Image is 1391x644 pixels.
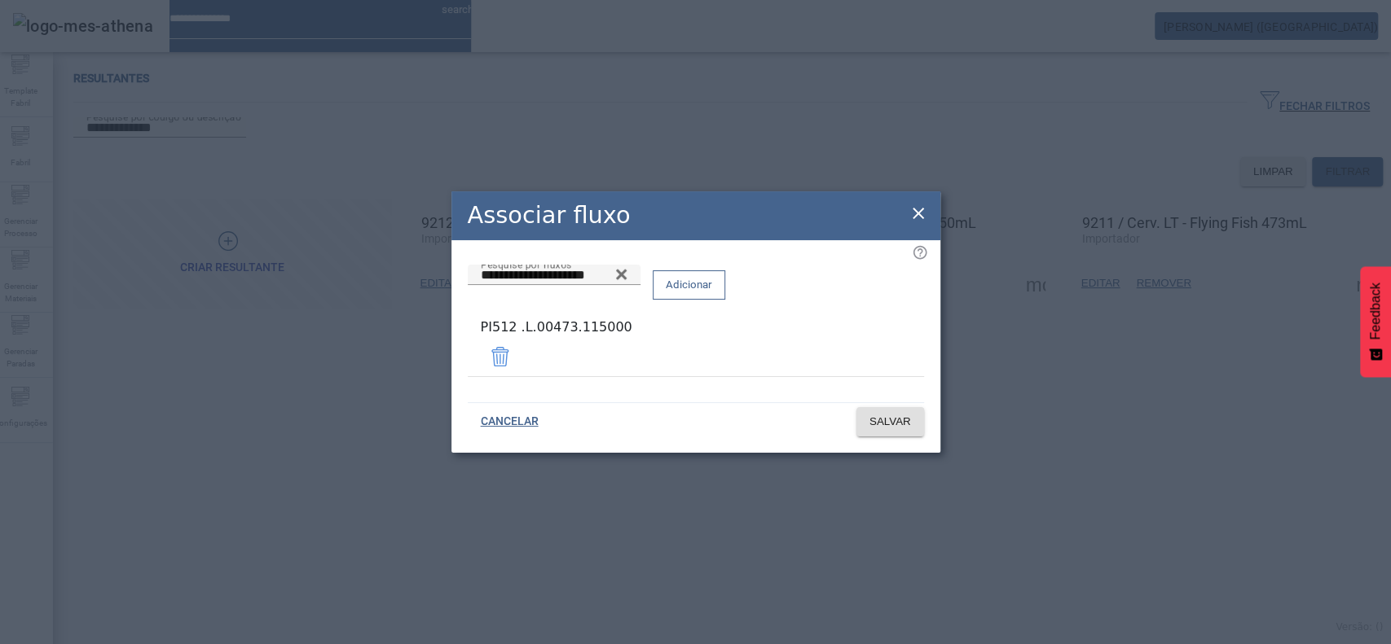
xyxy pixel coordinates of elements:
[468,407,552,436] button: CANCELAR
[481,318,911,337] div: PI512 .L.00473.115000
[481,414,539,430] span: CANCELAR
[468,198,631,233] h2: Associar fluxo
[666,277,712,293] span: Adicionar
[869,414,911,430] span: SALVAR
[856,407,924,436] button: SALVAR
[481,258,571,269] mat-label: Pesquise por fluxos
[653,270,725,300] button: Adicionar
[481,265,627,285] input: Number
[1368,283,1383,340] span: Feedback
[1360,266,1391,377] button: Feedback - Mostrar pesquisa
